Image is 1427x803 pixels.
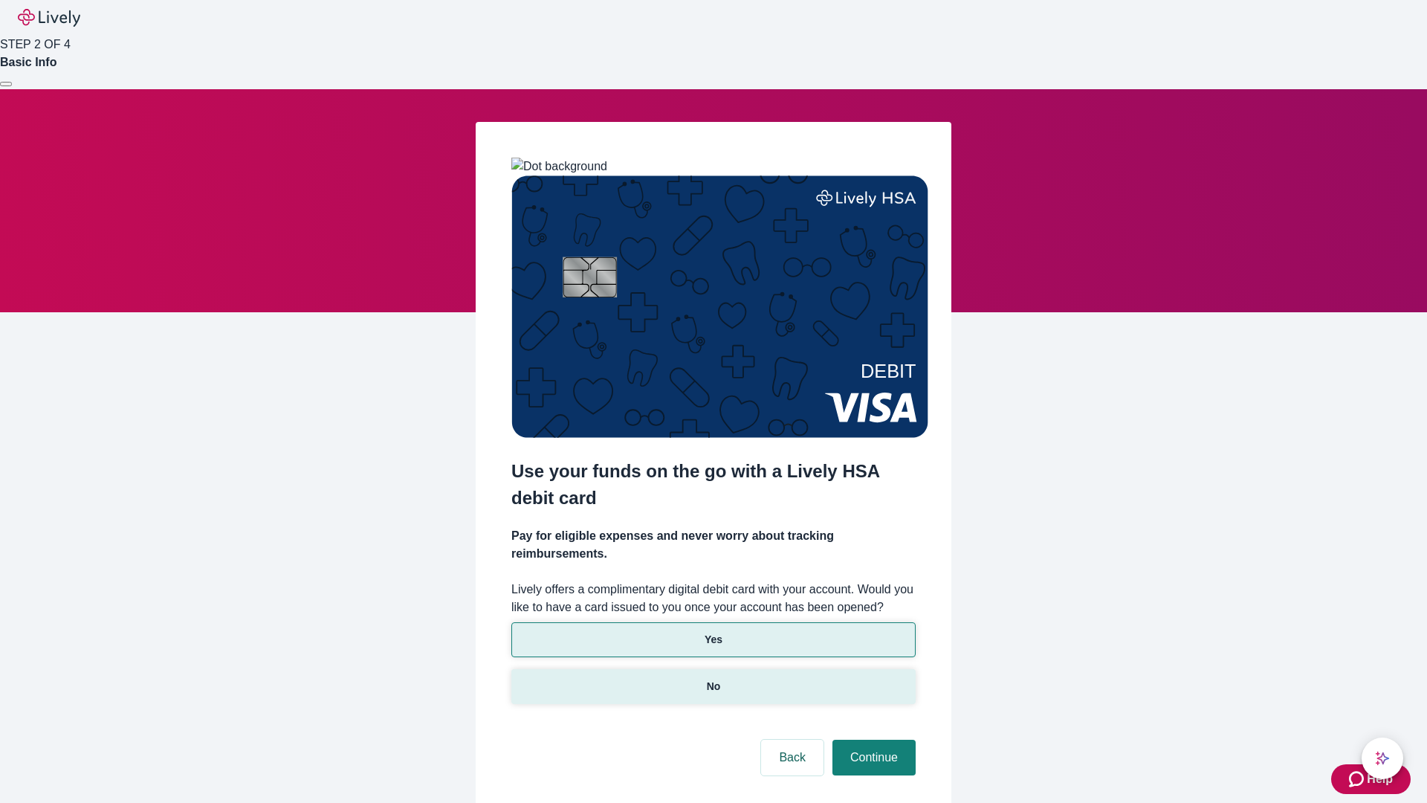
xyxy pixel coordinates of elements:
[511,175,928,438] img: Debit card
[832,740,916,775] button: Continue
[511,581,916,616] label: Lively offers a complimentary digital debit card with your account. Would you like to have a card...
[18,9,80,27] img: Lively
[511,622,916,657] button: Yes
[1367,770,1393,788] span: Help
[511,527,916,563] h4: Pay for eligible expenses and never worry about tracking reimbursements.
[511,669,916,704] button: No
[707,679,721,694] p: No
[1349,770,1367,788] svg: Zendesk support icon
[761,740,823,775] button: Back
[1375,751,1390,766] svg: Lively AI Assistant
[511,458,916,512] h2: Use your funds on the go with a Lively HSA debit card
[1362,738,1403,779] button: chat
[511,158,607,175] img: Dot background
[1331,764,1411,794] button: Zendesk support iconHelp
[705,632,722,648] p: Yes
